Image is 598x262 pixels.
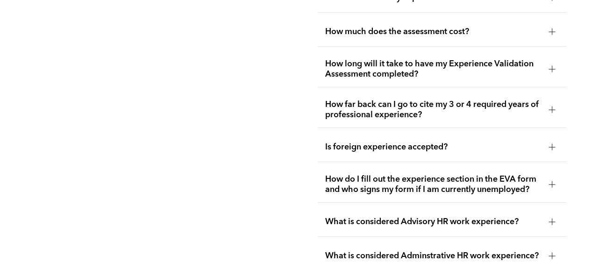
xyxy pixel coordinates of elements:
span: How long will it take to have my Experience Validation Assessment completed? [325,59,541,79]
span: What is considered Advisory HR work experience? [325,217,541,227]
span: What is considered Adminstrative HR work experience? [325,251,541,261]
span: Is foreign experience accepted? [325,142,541,152]
span: How much does the assessment cost? [325,27,541,37]
span: How do I fill out the experience section in the EVA form and who signs my form if I am currently ... [325,174,541,195]
span: How far back can I go to cite my 3 or 4 required years of professional experience? [325,99,541,120]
